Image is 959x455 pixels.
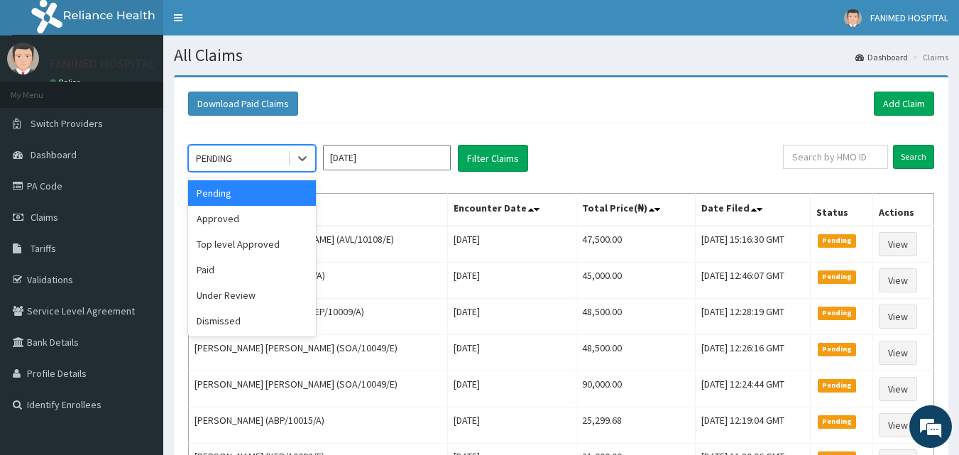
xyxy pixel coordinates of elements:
[695,263,810,299] td: [DATE] 12:46:07 GMT
[879,232,917,256] a: View
[576,194,696,226] th: Total Price(₦)
[783,145,888,169] input: Search by HMO ID
[31,242,56,255] span: Tariffs
[7,43,39,75] img: User Image
[50,57,155,70] p: FANIMED HOSPITAL
[188,180,316,206] div: Pending
[818,234,857,247] span: Pending
[576,226,696,263] td: 47,500.00
[818,270,857,283] span: Pending
[448,407,576,444] td: [DATE]
[874,92,934,116] a: Add Claim
[818,343,857,356] span: Pending
[576,299,696,335] td: 48,500.00
[893,145,934,169] input: Search
[879,377,917,401] a: View
[818,415,857,428] span: Pending
[189,299,448,335] td: Folakemi [PERSON_NAME] (HEP/10009/A)
[31,117,103,130] span: Switch Providers
[695,226,810,263] td: [DATE] 15:16:30 GMT
[233,7,267,41] div: Minimize live chat window
[74,80,239,98] div: Chat with us now
[855,51,908,63] a: Dashboard
[448,194,576,226] th: Encounter Date
[810,194,873,226] th: Status
[189,335,448,371] td: [PERSON_NAME] [PERSON_NAME] (SOA/10049/E)
[844,9,862,27] img: User Image
[695,335,810,371] td: [DATE] 12:26:16 GMT
[879,413,917,437] a: View
[189,263,448,299] td: [PERSON_NAME] (GCE/10110/A)
[448,263,576,299] td: [DATE]
[174,46,948,65] h1: All Claims
[695,407,810,444] td: [DATE] 12:19:04 GMT
[909,51,948,63] li: Claims
[576,371,696,407] td: 90,000.00
[188,206,316,231] div: Approved
[196,151,232,165] div: PENDING
[458,145,528,172] button: Filter Claims
[870,11,948,24] span: FANIMED HOSPITAL
[818,379,857,392] span: Pending
[189,194,448,226] th: Name
[188,257,316,283] div: Paid
[879,341,917,365] a: View
[189,371,448,407] td: [PERSON_NAME] [PERSON_NAME] (SOA/10049/E)
[695,299,810,335] td: [DATE] 12:28:19 GMT
[818,307,857,319] span: Pending
[695,371,810,407] td: [DATE] 12:24:44 GMT
[873,194,934,226] th: Actions
[188,92,298,116] button: Download Paid Claims
[448,335,576,371] td: [DATE]
[189,226,448,263] td: [PERSON_NAME] [PERSON_NAME] (AVL/10108/E)
[879,268,917,292] a: View
[323,145,451,170] input: Select Month and Year
[695,194,810,226] th: Date Filed
[189,407,448,444] td: [PERSON_NAME] (ABP/10015/A)
[26,71,57,106] img: d_794563401_company_1708531726252_794563401
[7,304,270,353] textarea: Type your message and hit 'Enter'
[82,137,196,280] span: We're online!
[188,283,316,308] div: Under Review
[879,305,917,329] a: View
[50,77,84,87] a: Online
[188,231,316,257] div: Top level Approved
[188,308,316,334] div: Dismissed
[448,299,576,335] td: [DATE]
[576,407,696,444] td: 25,299.68
[448,371,576,407] td: [DATE]
[576,335,696,371] td: 48,500.00
[576,263,696,299] td: 45,000.00
[31,148,77,161] span: Dashboard
[31,211,58,224] span: Claims
[448,226,576,263] td: [DATE]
